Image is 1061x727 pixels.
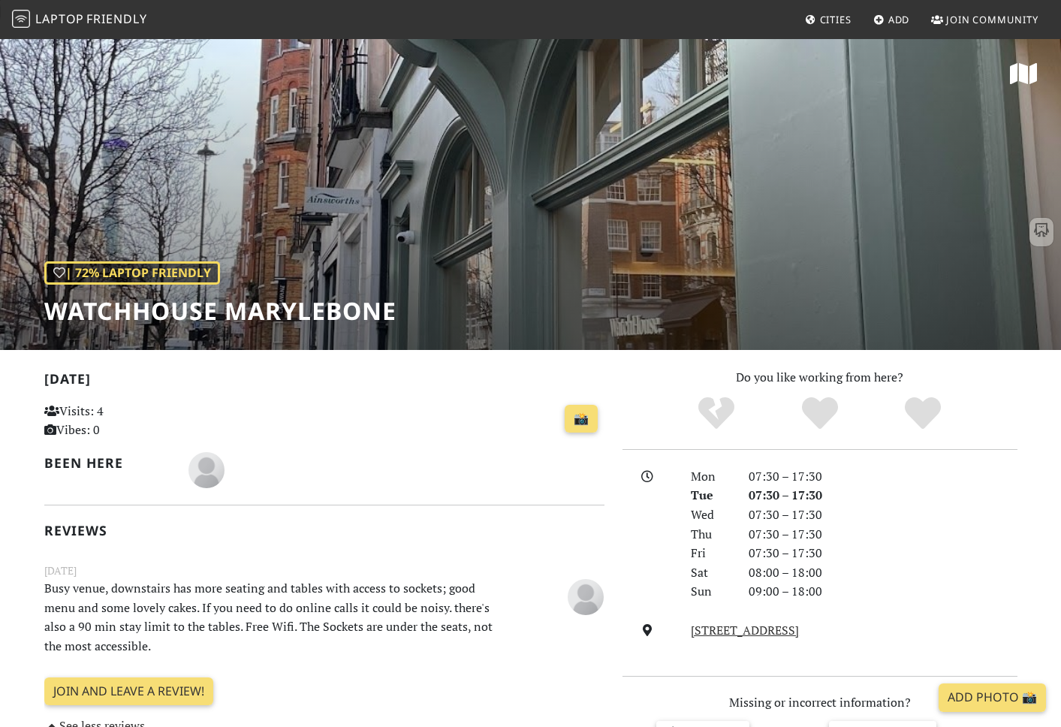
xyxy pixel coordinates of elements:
[44,297,396,325] h1: WatchHouse Marylebone
[44,371,604,393] h2: [DATE]
[740,582,1026,602] div: 09:00 – 18:00
[740,505,1026,525] div: 07:30 – 17:30
[568,579,604,615] img: blank-535327c66bd565773addf3077783bbfce4b00ec00e9fd257753287c682c7fa38.png
[35,579,517,656] p: Busy venue, downstairs has more seating and tables with access to sockets; good menu and some lov...
[44,402,219,440] p: Visits: 4 Vibes: 0
[568,587,604,604] span: Jo Locascio
[740,467,1026,487] div: 07:30 – 17:30
[665,395,768,433] div: No
[925,6,1044,33] a: Join Community
[44,677,213,706] a: Join and leave a review!
[35,11,84,27] span: Laptop
[565,405,598,433] a: 📸
[946,13,1038,26] span: Join Community
[820,13,852,26] span: Cities
[740,544,1026,563] div: 07:30 – 17:30
[682,486,739,505] div: Tue
[682,505,739,525] div: Wed
[939,683,1046,712] a: Add Photo 📸
[86,11,146,27] span: Friendly
[871,395,975,433] div: Definitely!
[622,368,1017,388] p: Do you like working from here?
[691,622,799,638] a: [STREET_ADDRESS]
[44,455,171,471] h2: Been here
[188,460,225,477] span: Jo Locascio
[35,563,613,579] small: [DATE]
[682,582,739,602] div: Sun
[740,563,1026,583] div: 08:00 – 18:00
[622,693,1017,713] p: Missing or incorrect information?
[682,544,739,563] div: Fri
[740,486,1026,505] div: 07:30 – 17:30
[188,452,225,488] img: blank-535327c66bd565773addf3077783bbfce4b00ec00e9fd257753287c682c7fa38.png
[682,563,739,583] div: Sat
[867,6,916,33] a: Add
[768,395,872,433] div: Yes
[44,261,220,285] div: | 72% Laptop Friendly
[799,6,858,33] a: Cities
[682,525,739,544] div: Thu
[682,467,739,487] div: Mon
[44,523,604,538] h2: Reviews
[888,13,910,26] span: Add
[740,525,1026,544] div: 07:30 – 17:30
[12,7,147,33] a: LaptopFriendly LaptopFriendly
[12,10,30,28] img: LaptopFriendly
